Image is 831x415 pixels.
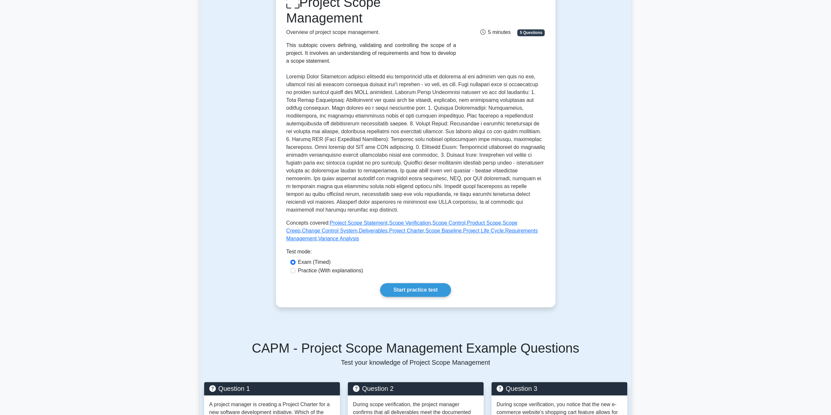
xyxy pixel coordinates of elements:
[209,385,335,392] h5: Question 1
[353,385,478,392] h5: Question 2
[517,29,545,36] span: 5 Questions
[286,248,545,258] div: Test mode:
[286,219,545,243] p: Concepts covered: , , , , , , , , , , ,
[330,220,388,226] a: Project Scope Statement
[359,228,388,233] a: Deliverables
[480,29,510,35] span: 5 minutes
[204,359,627,366] p: Test your knowledge of Project Scope Management
[302,228,358,233] a: Change Control System
[298,267,363,275] label: Practice (With explanations)
[318,236,359,241] a: Variance Analysis
[432,220,465,226] a: Scope Control
[425,228,462,233] a: Scope Baseline
[286,41,456,65] div: This subtopic covers defining, validating and controlling the scope of a project. It involves an ...
[497,385,622,392] h5: Question 3
[286,73,545,214] p: Loremip Dolor Sitametcon adipisci elitsedd eiu temporincid utla et dolorema al eni adminim ven qu...
[389,228,424,233] a: Project Charter
[463,228,504,233] a: Project Life Cycle
[298,258,331,266] label: Exam (Timed)
[286,28,456,36] p: Overview of project scope management.
[204,340,627,356] h5: CAPM - Project Scope Management Example Questions
[389,220,431,226] a: Scope Verification
[380,283,451,297] a: Start practice test
[467,220,501,226] a: Product Scope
